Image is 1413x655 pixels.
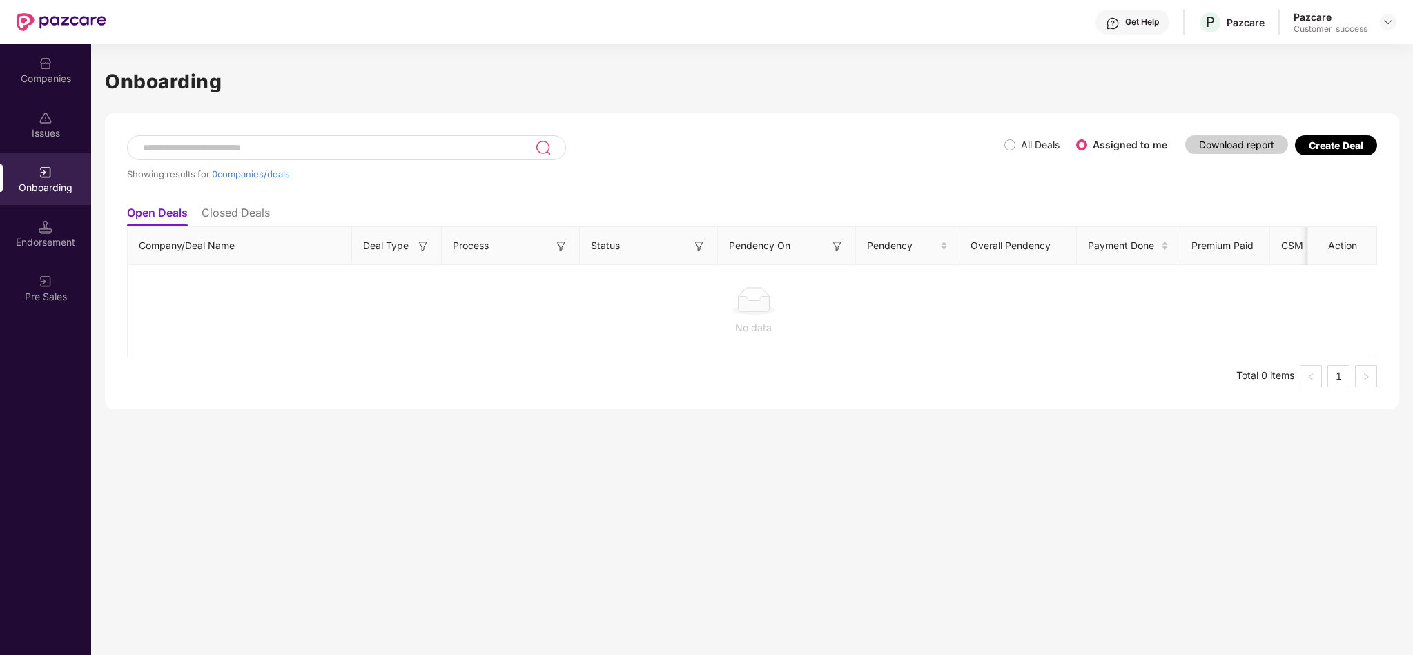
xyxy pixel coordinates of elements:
[1309,139,1363,151] div: Create Deal
[830,239,844,253] img: svg+xml;base64,PHN2ZyB3aWR0aD0iMTYiIGhlaWdodD0iMTYiIHZpZXdCb3g9IjAgMCAxNiAxNiIgZmlsbD0ibm9uZSIgeG...
[1180,227,1270,265] th: Premium Paid
[1185,135,1288,154] button: Download report
[363,238,409,253] span: Deal Type
[139,320,1368,335] div: No data
[39,220,52,234] img: svg+xml;base64,PHN2ZyB3aWR0aD0iMTQuNSIgaGVpZ2h0PSIxNC41IiB2aWV3Qm94PSIwIDAgMTYgMTYiIGZpbGw9Im5vbm...
[1281,238,1323,253] span: CSM Poc
[1307,373,1315,381] span: left
[554,239,568,253] img: svg+xml;base64,PHN2ZyB3aWR0aD0iMTYiIGhlaWdodD0iMTYiIHZpZXdCb3g9IjAgMCAxNiAxNiIgZmlsbD0ibm9uZSIgeG...
[1093,139,1167,150] label: Assigned to me
[1300,365,1322,387] li: Previous Page
[1328,366,1349,387] a: 1
[591,238,620,253] span: Status
[1021,139,1060,150] label: All Deals
[1106,17,1120,30] img: svg+xml;base64,PHN2ZyBpZD0iSGVscC0zMngzMiIgeG1sbnM9Imh0dHA6Ly93d3cudzMub3JnLzIwMDAvc3ZnIiB3aWR0aD...
[729,238,790,253] span: Pendency On
[416,239,430,253] img: svg+xml;base64,PHN2ZyB3aWR0aD0iMTYiIGhlaWdodD0iMTYiIHZpZXdCb3g9IjAgMCAxNiAxNiIgZmlsbD0ibm9uZSIgeG...
[1362,373,1370,381] span: right
[202,206,270,226] li: Closed Deals
[1294,10,1367,23] div: Pazcare
[39,275,52,289] img: svg+xml;base64,PHN2ZyB3aWR0aD0iMjAiIGhlaWdodD0iMjAiIHZpZXdCb3g9IjAgMCAyMCAyMCIgZmlsbD0ibm9uZSIgeG...
[1355,365,1377,387] li: Next Page
[105,66,1399,97] h1: Onboarding
[692,239,706,253] img: svg+xml;base64,PHN2ZyB3aWR0aD0iMTYiIGhlaWdodD0iMTYiIHZpZXdCb3g9IjAgMCAxNiAxNiIgZmlsbD0ibm9uZSIgeG...
[1227,16,1265,29] div: Pazcare
[1077,227,1180,265] th: Payment Done
[1088,238,1158,253] span: Payment Done
[127,206,188,226] li: Open Deals
[453,238,489,253] span: Process
[1355,365,1377,387] button: right
[1125,17,1159,28] div: Get Help
[1327,365,1349,387] li: 1
[1383,17,1394,28] img: svg+xml;base64,PHN2ZyBpZD0iRHJvcGRvd24tMzJ4MzIiIHhtbG5zPSJodHRwOi8vd3d3LnczLm9yZy8yMDAwL3N2ZyIgd2...
[856,227,959,265] th: Pendency
[1300,365,1322,387] button: left
[959,227,1077,265] th: Overall Pendency
[17,13,106,31] img: New Pazcare Logo
[867,238,937,253] span: Pendency
[212,168,290,179] span: 0 companies/deals
[39,57,52,70] img: svg+xml;base64,PHN2ZyBpZD0iQ29tcGFuaWVzIiB4bWxucz0iaHR0cDovL3d3dy53My5vcmcvMjAwMC9zdmciIHdpZHRoPS...
[128,227,352,265] th: Company/Deal Name
[1308,227,1377,265] th: Action
[535,139,551,156] img: svg+xml;base64,PHN2ZyB3aWR0aD0iMjQiIGhlaWdodD0iMjUiIHZpZXdCb3g9IjAgMCAyNCAyNSIgZmlsbD0ibm9uZSIgeG...
[39,166,52,179] img: svg+xml;base64,PHN2ZyB3aWR0aD0iMjAiIGhlaWdodD0iMjAiIHZpZXdCb3g9IjAgMCAyMCAyMCIgZmlsbD0ibm9uZSIgeG...
[1294,23,1367,35] div: Customer_success
[1236,365,1294,387] li: Total 0 items
[1206,14,1215,30] span: P
[39,111,52,125] img: svg+xml;base64,PHN2ZyBpZD0iSXNzdWVzX2Rpc2FibGVkIiB4bWxucz0iaHR0cDovL3d3dy53My5vcmcvMjAwMC9zdmciIH...
[127,168,1004,179] div: Showing results for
